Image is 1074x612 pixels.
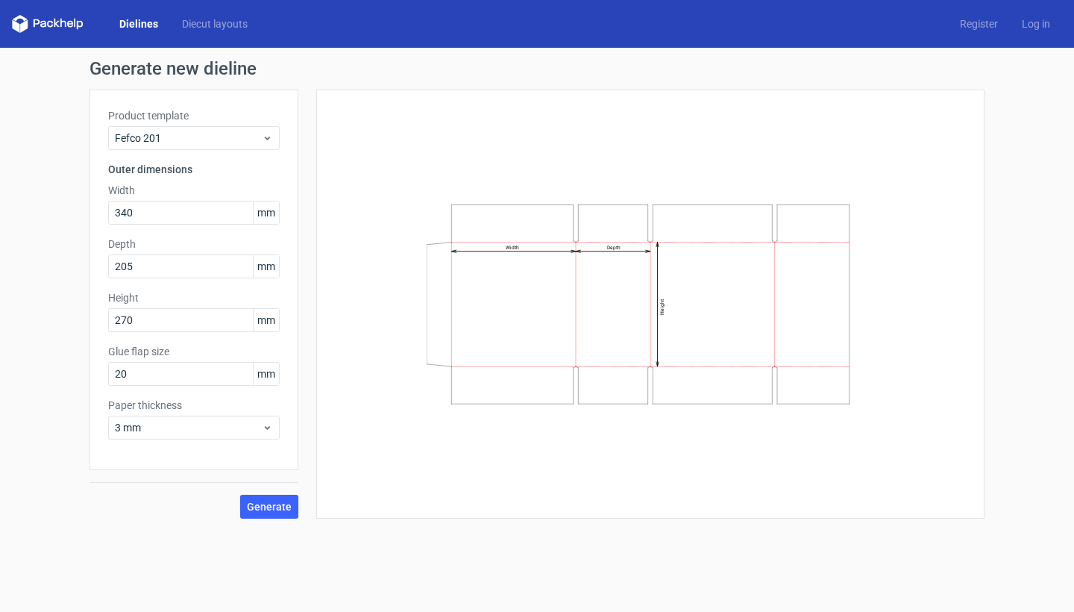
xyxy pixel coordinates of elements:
[170,16,260,31] a: Diecut layouts
[108,237,280,252] label: Depth
[108,183,280,198] label: Width
[253,202,279,224] span: mm
[89,60,984,78] h1: Generate new dieline
[948,16,1010,31] a: Register
[108,398,280,413] label: Paper thickness
[108,290,280,305] label: Height
[108,344,280,359] label: Glue flap size
[240,495,298,519] button: Generate
[506,245,519,251] text: Width
[115,131,262,146] span: Fefco 201
[253,255,279,278] span: mm
[108,162,280,177] h3: Outer dimensions
[115,420,262,435] span: 3 mm
[253,363,279,385] span: mm
[253,309,279,331] span: mm
[247,502,292,512] span: Generate
[108,108,280,123] label: Product template
[607,245,621,251] text: Depth
[1010,16,1062,31] a: Log in
[107,16,170,31] a: Dielines
[659,299,665,315] text: Height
